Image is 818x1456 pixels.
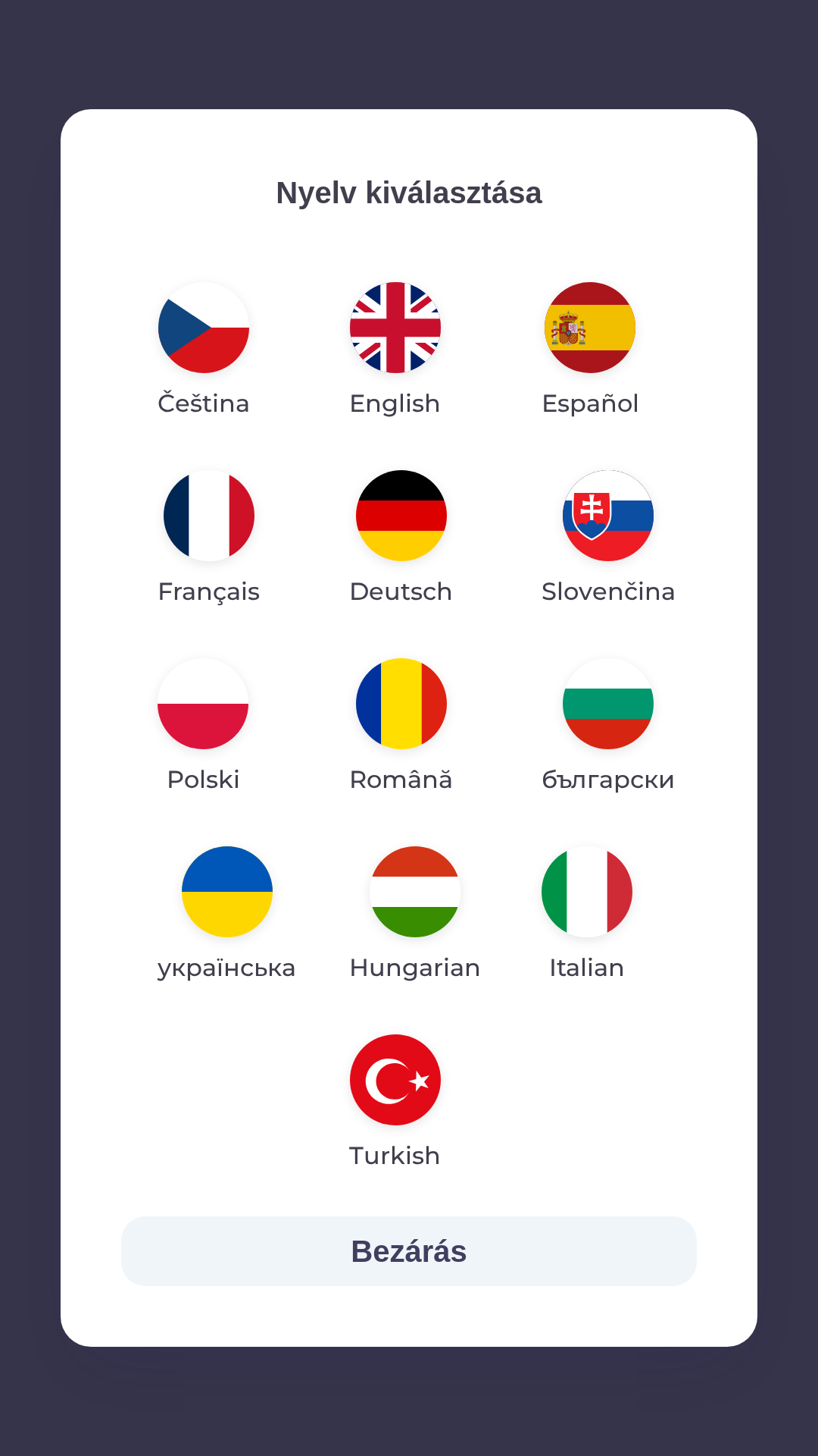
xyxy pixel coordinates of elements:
[164,470,254,561] img: fr flag
[349,1137,441,1174] p: Turkish
[542,385,639,422] p: Español
[542,573,676,610] p: Slovenčina
[545,282,635,373] img: es flag
[563,658,654,749] img: bg flag
[158,949,296,986] p: українська
[505,458,712,622] button: Slovenčina
[505,646,711,810] button: български
[167,761,240,798] p: Polski
[563,470,654,561] img: sk flag
[505,834,669,998] button: Italian
[182,846,273,937] img: uk flag
[121,270,286,434] button: Čeština
[349,573,453,610] p: Deutsch
[121,458,296,622] button: Français
[158,573,260,610] p: Français
[505,270,676,434] button: Español
[121,646,285,810] button: Polski
[370,846,461,937] img: hu flag
[121,834,333,998] button: українська
[349,385,441,422] p: English
[350,282,441,373] img: en flag
[158,658,248,749] img: pl flag
[158,282,249,373] img: cs flag
[121,170,697,215] p: Nyelv kiválasztása
[350,1034,441,1125] img: tr flag
[349,761,453,798] p: Română
[121,1216,697,1286] button: Bezárás
[356,658,447,749] img: ro flag
[313,646,489,810] button: Română
[542,846,632,937] img: it flag
[356,470,447,561] img: de flag
[313,1022,477,1186] button: Turkish
[542,761,675,798] p: български
[349,949,481,986] p: Hungarian
[313,270,477,434] button: English
[313,458,489,622] button: Deutsch
[158,385,250,422] p: Čeština
[549,949,625,986] p: Italian
[313,834,517,998] button: Hungarian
